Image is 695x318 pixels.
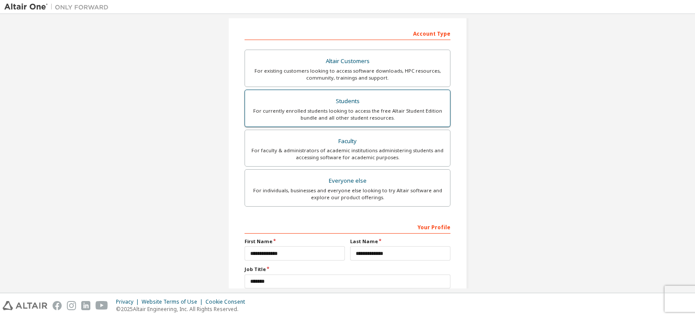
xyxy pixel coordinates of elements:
[250,55,445,67] div: Altair Customers
[142,298,205,305] div: Website Terms of Use
[4,3,113,11] img: Altair One
[3,301,47,310] img: altair_logo.svg
[250,175,445,187] div: Everyone else
[250,187,445,201] div: For individuals, businesses and everyone else looking to try Altair software and explore our prod...
[116,298,142,305] div: Privacy
[245,238,345,245] label: First Name
[250,135,445,147] div: Faculty
[53,301,62,310] img: facebook.svg
[205,298,250,305] div: Cookie Consent
[250,67,445,81] div: For existing customers looking to access software downloads, HPC resources, community, trainings ...
[245,266,450,273] label: Job Title
[116,305,250,313] p: © 2025 Altair Engineering, Inc. All Rights Reserved.
[245,220,450,234] div: Your Profile
[96,301,108,310] img: youtube.svg
[350,238,450,245] label: Last Name
[250,95,445,107] div: Students
[250,147,445,161] div: For faculty & administrators of academic institutions administering students and accessing softwa...
[81,301,90,310] img: linkedin.svg
[67,301,76,310] img: instagram.svg
[245,26,450,40] div: Account Type
[250,107,445,121] div: For currently enrolled students looking to access the free Altair Student Edition bundle and all ...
